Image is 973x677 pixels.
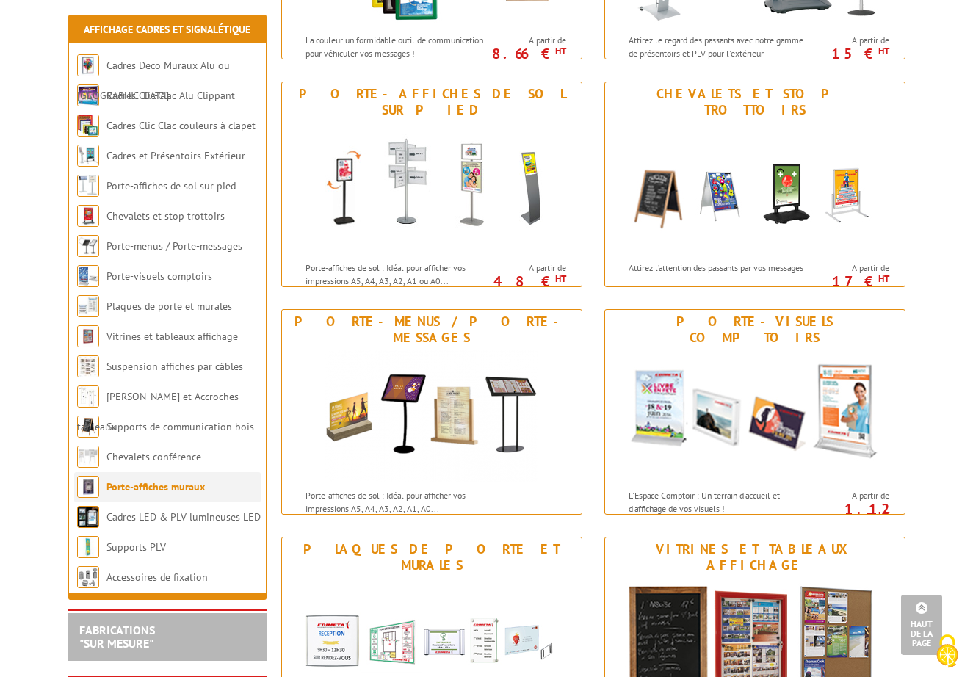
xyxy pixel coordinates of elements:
a: FABRICATIONS"Sur Mesure" [79,623,155,651]
img: Cadres et Présentoirs Extérieur [77,145,99,167]
img: Porte-affiches de sol sur pied [77,175,99,197]
div: Plaques de porte et murales [286,541,578,573]
img: Accessoires de fixation [77,566,99,588]
a: Porte-menus / Porte-messages [106,239,242,253]
img: Supports PLV [77,536,99,558]
img: Porte-visuels comptoirs [77,265,99,287]
span: A partir de [491,35,566,46]
span: A partir de [814,490,889,502]
p: 15 € [807,49,889,58]
a: Accessoires de fixation [106,571,208,584]
a: Porte-menus / Porte-messages Porte-menus / Porte-messages Porte-affiches de sol : Idéal pour affi... [281,309,582,515]
sup: HT [555,272,566,285]
a: [PERSON_NAME] et Accroches tableaux [77,390,239,433]
sup: HT [878,45,889,57]
a: Supports de communication bois [106,420,254,433]
img: Chevalets et stop trottoirs [619,122,891,254]
a: Cadres Clic-Clac Alu Clippant [106,89,235,102]
a: Cadres Deco Muraux Alu ou [GEOGRAPHIC_DATA] [77,59,230,102]
a: Porte-affiches de sol sur pied [106,179,236,192]
a: Affichage Cadres et Signalétique [84,23,250,36]
span: A partir de [814,262,889,274]
a: Cadres Clic-Clac couleurs à clapet [106,119,256,132]
button: Cookies (モーダルウィンドウ) [922,627,973,677]
img: Chevalets conférence [77,446,99,468]
a: Chevalets et stop trottoirs Chevalets et stop trottoirs Attirez l’attention des passants par vos ... [604,82,905,287]
div: Chevalets et stop trottoirs [609,86,901,118]
a: Porte-affiches muraux [106,480,205,493]
p: Porte-affiches de sol : Idéal pour afficher vos impressions A5, A4, A3, A2, A1, A0... [305,489,488,514]
span: A partir de [814,35,889,46]
sup: HT [878,272,889,285]
a: Cadres LED & PLV lumineuses LED [106,510,261,524]
a: Suspension affiches par câbles [106,360,243,373]
a: Porte-affiches de sol sur pied Porte-affiches de sol sur pied Porte-affiches de sol : Idéal pour ... [281,82,582,287]
img: Porte-affiches de sol sur pied [296,122,568,254]
img: Porte-menus / Porte-messages [325,350,538,482]
div: Porte-menus / Porte-messages [286,314,578,346]
img: Vitrines et tableaux affichage [77,325,99,347]
img: Cadres Deco Muraux Alu ou Bois [77,54,99,76]
a: Chevalets conférence [106,450,201,463]
sup: HT [555,45,566,57]
img: Suspension affiches par câbles [77,355,99,377]
div: Vitrines et tableaux affichage [609,541,901,573]
p: 17 € [807,277,889,286]
a: Porte-visuels comptoirs Porte-visuels comptoirs L'Espace Comptoir : Un terrain d'accueil et d'aff... [604,309,905,515]
div: Porte-visuels comptoirs [609,314,901,346]
a: Porte-visuels comptoirs [106,269,212,283]
img: Cookies (モーダルウィンドウ) [929,633,966,670]
img: Cadres LED & PLV lumineuses LED [77,506,99,528]
a: Plaques de porte et murales [106,300,232,313]
a: Cadres et Présentoirs Extérieur [106,149,245,162]
sup: HT [878,509,889,521]
div: Porte-affiches de sol sur pied [286,86,578,118]
a: Supports PLV [106,540,166,554]
p: 1.12 € [807,504,889,522]
img: Porte-affiches muraux [77,476,99,498]
p: La couleur un formidable outil de communication pour véhiculer vos messages ! [305,34,488,59]
p: Porte-affiches de sol : Idéal pour afficher vos impressions A5, A4, A3, A2, A1 ou A0... [305,261,488,286]
img: Plaques de porte et murales [77,295,99,317]
img: Porte-menus / Porte-messages [77,235,99,257]
img: Porte-visuels comptoirs [619,350,891,482]
p: Attirez le regard des passants avec notre gamme de présentoirs et PLV pour l'extérieur [629,34,811,59]
span: A partir de [491,262,566,274]
a: Haut de la page [901,595,942,655]
p: 48 € [484,277,566,286]
img: Chevalets et stop trottoirs [77,205,99,227]
img: Cadres Clic-Clac couleurs à clapet [77,115,99,137]
a: Chevalets et stop trottoirs [106,209,225,222]
p: Attirez l’attention des passants par vos messages [629,261,811,274]
a: Vitrines et tableaux affichage [106,330,238,343]
img: Cimaises et Accroches tableaux [77,385,99,408]
p: L'Espace Comptoir : Un terrain d'accueil et d'affichage de vos visuels ! [629,489,811,514]
p: 8.66 € [484,49,566,58]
